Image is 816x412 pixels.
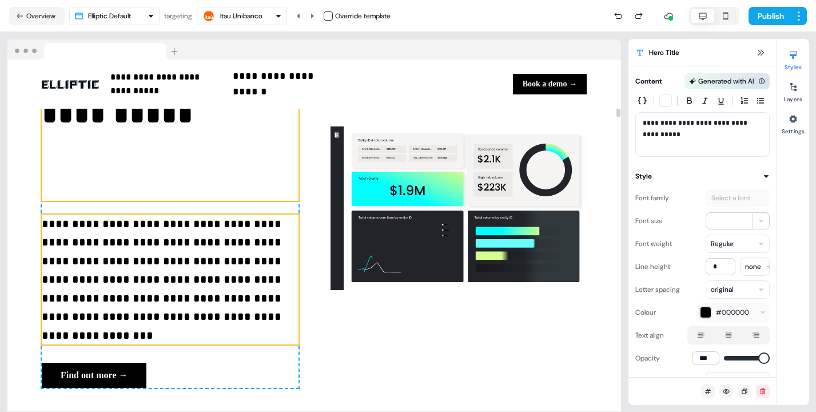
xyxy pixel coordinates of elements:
[709,192,753,204] div: Select a font
[635,76,662,87] div: Content
[716,307,749,318] span: #000000
[635,257,670,276] div: Line height
[635,372,664,390] div: Text type
[749,7,791,25] button: Publish
[635,326,664,344] div: Text align
[220,10,262,22] div: Itau Unibanco
[42,80,99,89] img: Image
[777,110,809,135] button: Settings
[333,74,587,94] div: Book a demo →
[777,78,809,103] button: Layers
[7,39,183,60] img: Browser topbar
[635,171,652,182] div: Style
[711,238,734,249] div: Regular
[635,235,672,253] div: Font weight
[197,7,287,25] button: Itau Unibanco
[711,375,733,387] div: Default
[513,74,587,94] button: Book a demo →
[706,189,770,207] button: Select a font
[635,303,656,322] div: Colour
[711,284,733,295] div: original
[745,261,761,272] div: none
[88,10,131,22] div: Elliptic Default
[42,363,298,388] div: Find out more →
[635,212,663,230] div: Font size
[635,349,660,367] div: Opacity
[696,303,770,322] button: #000000
[635,280,680,299] div: Letter spacing
[698,76,754,87] div: Generated with AI
[331,29,587,389] img: Image
[335,10,391,22] div: Override template
[649,47,679,58] span: Hero Title
[164,10,192,22] div: targeting
[777,46,809,71] button: Styles
[9,7,65,25] button: Overview
[42,363,146,388] button: Find out more →
[635,171,770,182] button: Style
[635,189,669,207] div: Font family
